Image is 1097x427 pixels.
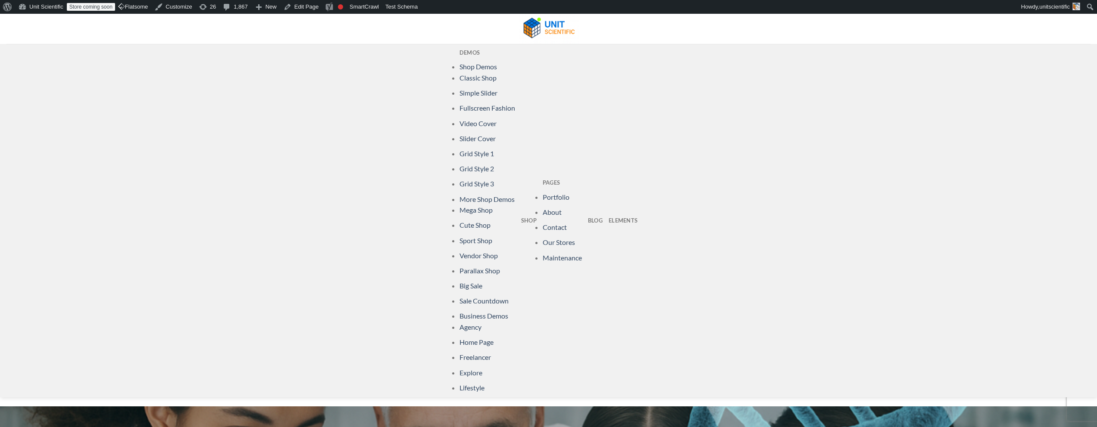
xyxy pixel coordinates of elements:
[543,254,582,262] a: Maintenance
[519,14,579,44] img: Unit Scientific
[459,323,481,331] a: Agency
[609,212,638,229] a: Elements
[338,4,343,9] div: Focus keyphrase not set
[543,174,560,191] a: Pages
[459,368,482,377] a: Explore
[459,266,500,275] a: Parallax Shop
[459,44,480,61] a: Demos
[459,164,494,173] a: Grid Style 2
[459,104,515,112] a: Fullscreen Fashion
[459,149,494,158] a: Grid Style 1
[1039,3,1070,10] span: unitscientific
[67,3,115,11] a: Store coming soon
[459,353,491,361] a: Freelancer
[588,212,603,229] a: Blog
[459,74,497,82] a: Classic Shop
[459,119,497,127] a: Video Cover
[459,251,498,260] a: Vendor Shop
[543,223,567,231] a: Contact
[459,384,484,392] a: Lifestyle
[543,238,575,246] a: Our Stores
[459,221,491,229] a: Cute Shop
[459,338,494,346] a: Home Page
[459,236,492,244] a: Sport Shop
[459,282,482,290] a: Big Sale
[459,179,494,188] a: Grid Style 3
[459,297,509,305] a: Sale Countdown
[459,312,508,320] a: Business Demos
[521,212,537,229] a: Shop
[543,208,562,216] a: About
[459,206,493,214] a: Mega Shop
[459,89,497,97] a: Simple Slider
[459,134,496,142] a: Slider Cover
[543,193,569,201] a: Portfolio
[459,62,497,71] a: Shop Demos
[459,195,515,203] a: More Shop Demos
